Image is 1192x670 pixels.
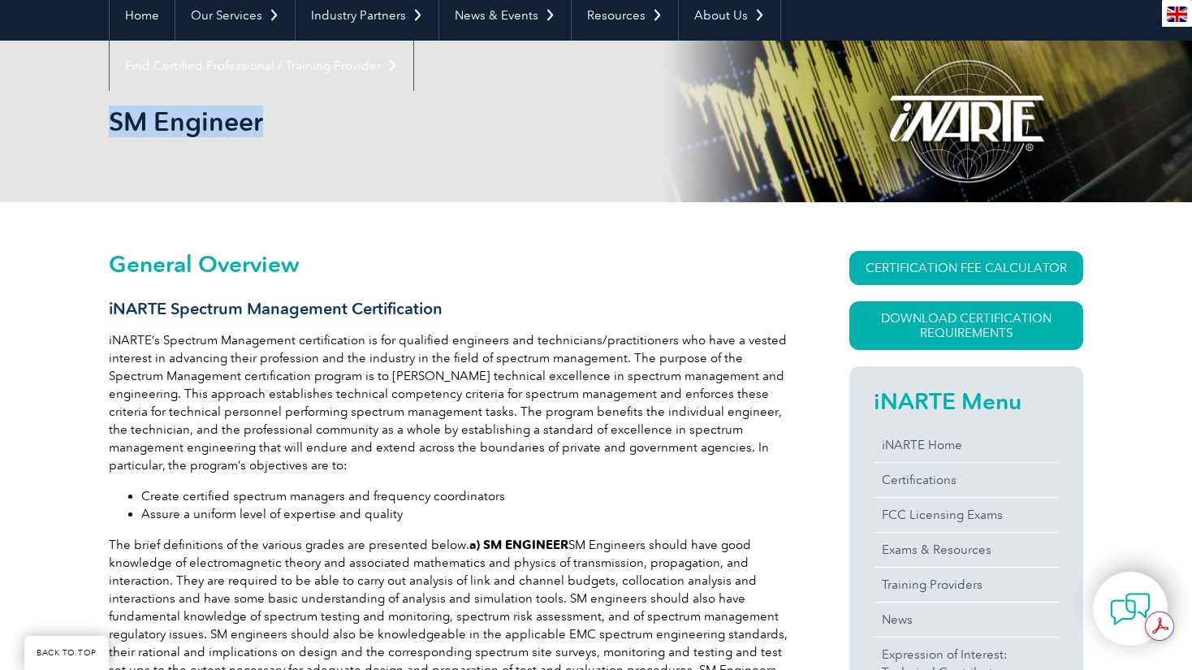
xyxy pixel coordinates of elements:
[1167,6,1187,22] img: en
[874,428,1059,462] a: iNARTE Home
[110,41,413,91] a: Find Certified Professional / Training Provider
[141,487,791,505] li: Create certified spectrum managers and frequency coordinators
[874,603,1059,637] a: News
[874,498,1059,532] a: FCC Licensing Exams
[874,533,1059,567] a: Exams & Resources
[874,463,1059,497] a: Certifications
[109,251,791,277] h2: General Overview
[109,299,791,319] h3: iNARTE Spectrum Management Certification
[874,388,1059,414] h2: iNARTE Menu
[1110,589,1151,629] img: contact-chat.png
[109,331,791,474] p: iNARTE’s Spectrum Management certification is for qualified engineers and technicians/practitione...
[849,301,1083,350] a: Download Certification Requirements
[849,251,1083,285] a: CERTIFICATION FEE CALCULATOR
[141,505,791,523] li: Assure a uniform level of expertise and quality
[24,636,109,670] a: BACK TO TOP
[874,568,1059,602] a: Training Providers
[109,106,732,137] h1: SM Engineer
[469,538,568,552] strong: a) SM ENGINEER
